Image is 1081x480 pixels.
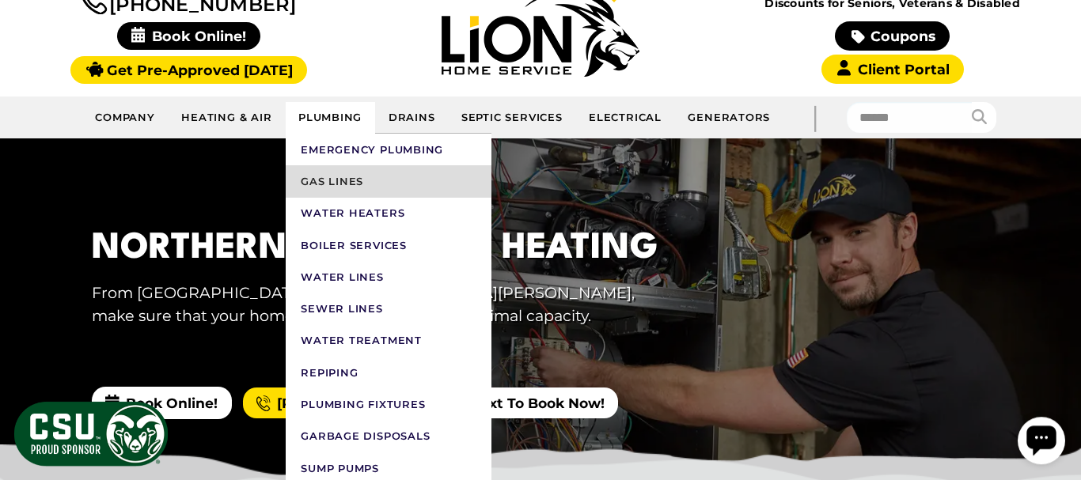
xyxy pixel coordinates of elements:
[286,421,491,452] a: Garbage Disposals
[375,102,448,134] a: Drains
[576,102,675,134] a: Electrical
[82,102,169,134] a: Company
[286,388,491,420] a: Plumbing Fixtures
[286,229,491,261] a: Boiler Services
[169,102,286,134] a: Heating & Air
[286,198,491,229] a: Water Heaters
[835,21,949,51] a: Coupons
[286,102,376,134] a: Plumbing
[92,222,668,275] h1: Northern [US_STATE] Heating
[286,134,491,165] a: Emergency Plumbing
[6,6,54,54] div: Open chat widget
[92,387,231,418] span: Book Online!
[783,96,847,138] div: |
[70,56,307,84] a: Get Pre-Approved [DATE]
[449,102,576,134] a: Septic Services
[117,22,260,50] span: Book Online!
[286,165,491,197] a: Gas Lines
[243,387,427,419] a: [PHONE_NUMBER]
[286,293,491,324] a: Sewer Lines
[12,399,170,468] img: CSU Sponsor Badge
[438,387,618,419] a: Text To Book Now!
[675,102,783,134] a: Generators
[92,282,668,327] p: From [GEOGRAPHIC_DATA] to [GEOGRAPHIC_DATA][PERSON_NAME], make sure that your home’s heater is wo...
[286,357,491,388] a: Repiping
[821,55,964,84] a: Client Portal
[286,261,491,293] a: Water Lines
[286,325,491,357] a: Water Treatment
